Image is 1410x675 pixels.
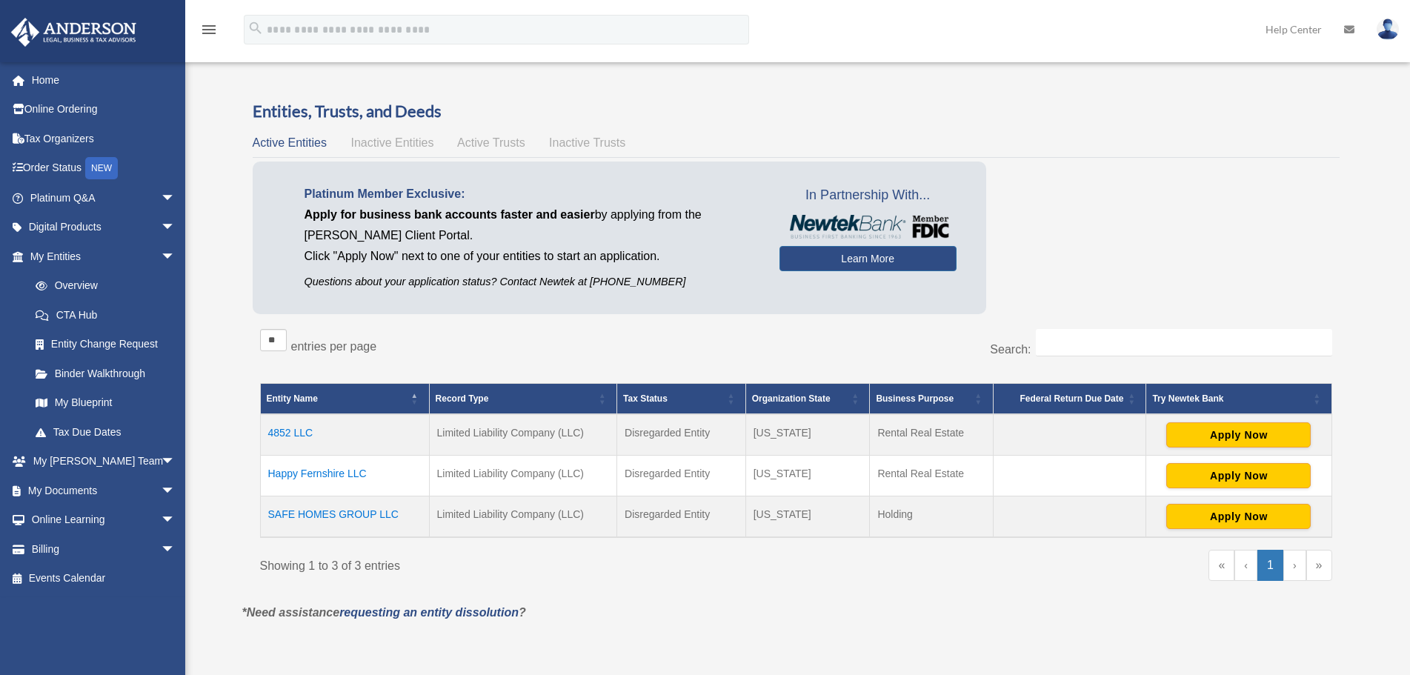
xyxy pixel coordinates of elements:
[617,496,746,538] td: Disregarded Entity
[21,271,183,301] a: Overview
[10,534,198,564] a: Billingarrow_drop_down
[870,496,993,538] td: Holding
[745,456,870,496] td: [US_STATE]
[745,414,870,456] td: [US_STATE]
[1166,504,1311,529] button: Apply Now
[260,414,429,456] td: 4852 LLC
[870,456,993,496] td: Rental Real Estate
[10,476,198,505] a: My Documentsarrow_drop_down
[1257,550,1283,581] a: 1
[291,340,377,353] label: entries per page
[617,414,746,456] td: Disregarded Entity
[161,242,190,272] span: arrow_drop_down
[305,246,757,267] p: Click "Apply Now" next to one of your entities to start an application.
[752,393,831,404] span: Organization State
[161,183,190,213] span: arrow_drop_down
[161,534,190,565] span: arrow_drop_down
[10,505,198,535] a: Online Learningarrow_drop_down
[10,153,198,184] a: Order StatusNEW
[21,359,190,388] a: Binder Walkthrough
[779,184,957,207] span: In Partnership With...
[623,393,668,404] span: Tax Status
[1283,550,1306,581] a: Next
[1377,19,1399,40] img: User Pic
[10,124,198,153] a: Tax Organizers
[21,417,190,447] a: Tax Due Dates
[10,242,190,271] a: My Entitiesarrow_drop_down
[350,136,433,149] span: Inactive Entities
[429,456,617,496] td: Limited Liability Company (LLC)
[549,136,625,149] span: Inactive Trusts
[21,388,190,418] a: My Blueprint
[429,384,617,415] th: Record Type: Activate to sort
[260,496,429,538] td: SAFE HOMES GROUP LLC
[990,343,1031,356] label: Search:
[1306,550,1332,581] a: Last
[305,184,757,205] p: Platinum Member Exclusive:
[10,213,198,242] a: Digital Productsarrow_drop_down
[260,550,785,576] div: Showing 1 to 3 of 3 entries
[429,414,617,456] td: Limited Liability Company (LLC)
[7,18,141,47] img: Anderson Advisors Platinum Portal
[161,213,190,243] span: arrow_drop_down
[242,606,526,619] em: *Need assistance ?
[10,564,198,593] a: Events Calendar
[617,456,746,496] td: Disregarded Entity
[1234,550,1257,581] a: Previous
[21,300,190,330] a: CTA Hub
[993,384,1146,415] th: Federal Return Due Date: Activate to sort
[339,606,519,619] a: requesting an entity dissolution
[305,273,757,291] p: Questions about your application status? Contact Newtek at [PHONE_NUMBER]
[876,393,954,404] span: Business Purpose
[787,215,949,239] img: NewtekBankLogoSM.png
[260,384,429,415] th: Entity Name: Activate to invert sorting
[267,393,318,404] span: Entity Name
[200,21,218,39] i: menu
[745,384,870,415] th: Organization State: Activate to sort
[1208,550,1234,581] a: First
[1146,384,1331,415] th: Try Newtek Bank : Activate to sort
[85,157,118,179] div: NEW
[457,136,525,149] span: Active Trusts
[436,393,489,404] span: Record Type
[1020,393,1123,404] span: Federal Return Due Date
[10,65,198,95] a: Home
[870,384,993,415] th: Business Purpose: Activate to sort
[10,447,198,476] a: My [PERSON_NAME] Teamarrow_drop_down
[429,496,617,538] td: Limited Liability Company (LLC)
[745,496,870,538] td: [US_STATE]
[161,476,190,506] span: arrow_drop_down
[21,330,190,359] a: Entity Change Request
[617,384,746,415] th: Tax Status: Activate to sort
[305,208,595,221] span: Apply for business bank accounts faster and easier
[779,246,957,271] a: Learn More
[260,456,429,496] td: Happy Fernshire LLC
[305,205,757,246] p: by applying from the [PERSON_NAME] Client Portal.
[10,95,198,124] a: Online Ordering
[200,26,218,39] a: menu
[161,505,190,536] span: arrow_drop_down
[870,414,993,456] td: Rental Real Estate
[161,447,190,477] span: arrow_drop_down
[1166,422,1311,448] button: Apply Now
[10,183,198,213] a: Platinum Q&Aarrow_drop_down
[1152,390,1308,408] div: Try Newtek Bank
[247,20,264,36] i: search
[1166,463,1311,488] button: Apply Now
[253,100,1340,123] h3: Entities, Trusts, and Deeds
[253,136,327,149] span: Active Entities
